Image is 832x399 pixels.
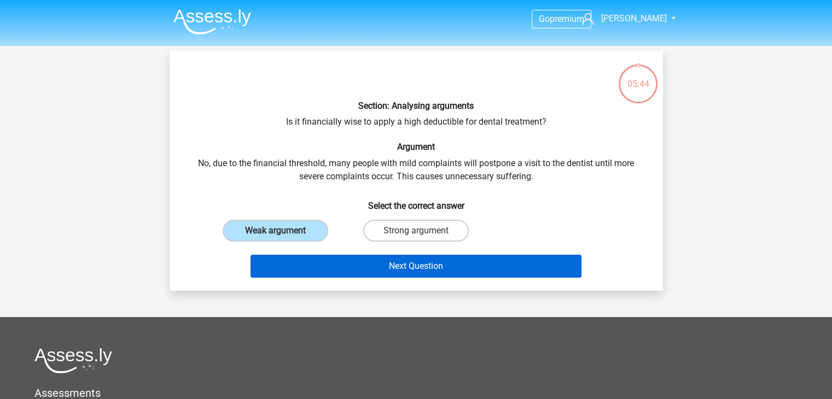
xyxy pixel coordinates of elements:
span: premium [550,14,584,24]
a: [PERSON_NAME] [578,12,667,25]
span: [PERSON_NAME] [601,13,666,24]
a: Gopremium [532,11,591,26]
img: Assessly logo [34,348,112,373]
span: Go [539,14,550,24]
button: Next Question [251,255,581,278]
h6: Select the correct answer [187,192,645,211]
h6: Argument [187,142,645,152]
img: Assessly [173,9,251,34]
label: Weak argument [223,220,328,242]
div: Is it financially wise to apply a high deductible for dental treatment? No, due to the financial ... [174,59,659,282]
label: Strong argument [363,220,469,242]
h6: Section: Analysing arguments [187,101,645,111]
div: 05:44 [618,63,659,91]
